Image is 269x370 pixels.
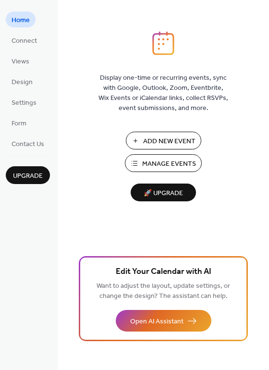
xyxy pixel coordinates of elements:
[6,166,50,184] button: Upgrade
[6,32,43,48] a: Connect
[136,187,190,200] span: 🚀 Upgrade
[6,74,38,89] a: Design
[143,136,196,147] span: Add New Event
[116,265,211,279] span: Edit Your Calendar with AI
[126,132,201,149] button: Add New Event
[6,136,50,151] a: Contact Us
[6,12,36,27] a: Home
[12,15,30,25] span: Home
[125,154,202,172] button: Manage Events
[152,31,174,55] img: logo_icon.svg
[12,36,37,46] span: Connect
[12,77,33,87] span: Design
[116,310,211,332] button: Open AI Assistant
[130,317,183,327] span: Open AI Assistant
[131,184,196,201] button: 🚀 Upgrade
[6,94,42,110] a: Settings
[98,73,228,113] span: Display one-time or recurring events, sync with Google, Outlook, Zoom, Eventbrite, Wix Events or ...
[142,159,196,169] span: Manage Events
[6,53,35,69] a: Views
[12,139,44,149] span: Contact Us
[6,115,32,131] a: Form
[12,119,26,129] span: Form
[13,171,43,181] span: Upgrade
[12,98,37,108] span: Settings
[97,280,230,303] span: Want to adjust the layout, update settings, or change the design? The assistant can help.
[12,57,29,67] span: Views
